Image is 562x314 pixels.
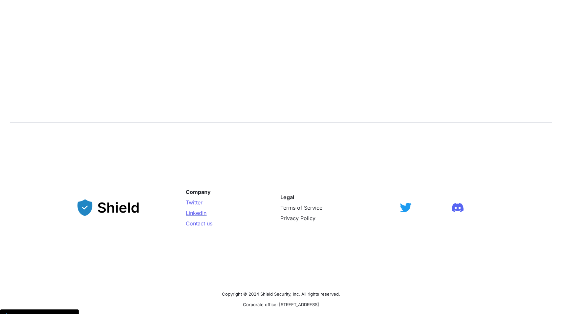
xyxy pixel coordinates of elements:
[186,220,212,227] a: Contact us
[222,291,340,297] span: Copyright © 2024 Shield Security, Inc. All rights reserved.
[186,189,211,195] strong: Company
[186,210,206,216] a: LinkedIn
[280,215,315,221] a: Privacy Policy
[186,199,203,206] a: Twitter
[243,302,319,307] span: Corporate office: [STREET_ADDRESS]
[280,204,322,211] a: Terms of Service
[280,194,294,200] strong: Legal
